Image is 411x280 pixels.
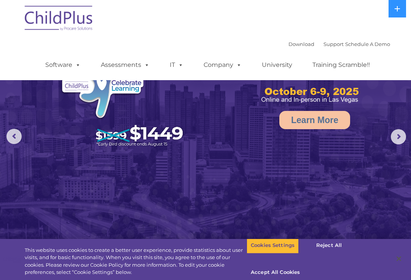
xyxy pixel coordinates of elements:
[288,41,314,47] a: Download
[323,41,344,47] a: Support
[247,237,299,253] button: Cookies Settings
[254,57,300,73] a: University
[305,57,378,73] a: Training Scramble!!
[38,57,88,73] a: Software
[288,41,390,47] font: |
[390,250,407,267] button: Close
[25,247,247,276] div: This website uses cookies to create a better user experience, provide statistics about user visit...
[162,57,191,73] a: IT
[21,0,97,38] img: ChildPlus by Procare Solutions
[93,57,157,73] a: Assessments
[196,57,249,73] a: Company
[305,237,353,253] button: Reject All
[279,111,350,129] a: Learn More
[345,41,390,47] a: Schedule A Demo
